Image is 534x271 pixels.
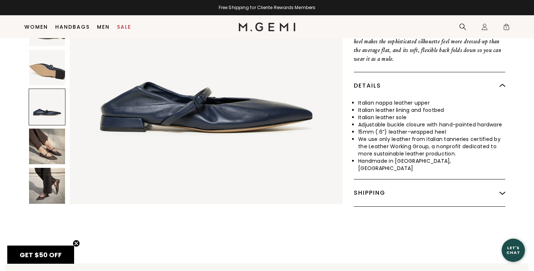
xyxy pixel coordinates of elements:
[29,168,65,204] img: The Loriana
[503,25,510,32] span: 1
[7,246,74,264] div: GET $50 OFFClose teaser
[358,157,505,172] li: Handmade in [GEOGRAPHIC_DATA], [GEOGRAPHIC_DATA]
[358,106,505,114] li: Italian leather lining and footbed
[29,128,65,164] img: The Loriana
[55,24,90,30] a: Handbags
[358,121,505,128] li: Adjustable buckle closure with hand-painted hardware
[354,179,505,206] div: Shipping
[358,128,505,135] li: 15mm (.6”) leather-wrapped heel
[358,99,505,106] li: Italian nappa leather upper
[29,49,65,85] img: The Loriana
[354,72,505,99] div: Details
[73,240,80,247] button: Close teaser
[97,24,110,30] a: Men
[24,24,48,30] a: Women
[502,246,525,255] div: Let's Chat
[239,23,296,31] img: M.Gemi
[20,250,62,259] span: GET $50 OFF
[358,114,505,121] li: Italian leather sole
[358,135,505,157] li: We use only leather from Italian tanneries certified by the Leather Working Group, a nonprofit de...
[117,24,131,30] a: Sale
